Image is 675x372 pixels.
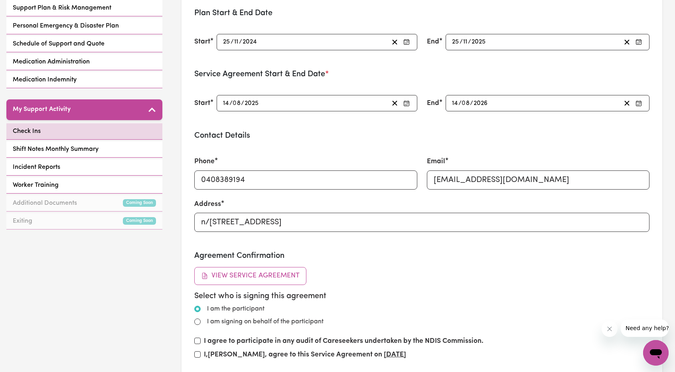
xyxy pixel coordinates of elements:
[207,304,264,314] label: I am the participant
[452,37,460,47] input: --
[241,100,244,107] span: /
[234,37,239,47] input: --
[13,180,59,190] span: Worker Training
[229,100,233,107] span: /
[427,98,439,109] label: End
[207,317,324,326] label: I am signing on behalf of the participant
[223,37,231,47] input: --
[6,54,162,70] a: Medication Administration
[13,3,111,13] span: Support Plan & Risk Management
[194,131,649,140] h3: Contact Details
[244,98,259,109] input: ----
[460,38,463,46] span: /
[194,37,210,47] label: Start
[194,267,306,285] button: View Service Agreement
[427,37,439,47] label: End
[194,251,649,261] h3: Agreement Confirmation
[6,36,162,52] a: Schedule of Support and Quote
[427,156,445,167] label: Email
[468,38,471,46] span: /
[194,8,649,18] h3: Plan Start & End Date
[6,177,162,194] a: Worker Training
[239,38,242,46] span: /
[194,291,649,301] h5: Select who is signing this agreement
[208,351,265,358] strong: [PERSON_NAME]
[194,98,210,109] label: Start
[13,127,41,136] span: Check Ins
[13,57,90,67] span: Medication Administration
[462,100,466,107] span: 0
[194,69,649,79] h3: Service Agreement Start & End Date
[233,98,241,109] input: --
[6,195,162,212] a: Additional DocumentsComing Soon
[123,199,156,207] small: Coming Soon
[13,75,77,85] span: Medication Indemnity
[471,37,486,47] input: ----
[13,216,32,226] span: Exiting
[6,123,162,140] a: Check Ins
[13,21,119,31] span: Personal Emergency & Disaster Plan
[242,37,258,47] input: ----
[621,319,669,337] iframe: Message from company
[13,39,105,49] span: Schedule of Support and Quote
[473,98,488,109] input: ----
[452,98,458,109] input: --
[6,213,162,230] a: ExitingComing Soon
[6,72,162,88] a: Medication Indemnity
[233,100,237,107] span: 0
[194,199,221,210] label: Address
[6,18,162,34] a: Personal Emergency & Disaster Plan
[13,162,60,172] span: Incident Reports
[204,336,484,346] label: I agree to participate in any audit of Careseekers undertaken by the NDIS Commission.
[13,106,71,113] h5: My Support Activity
[643,340,669,366] iframe: Button to launch messaging window
[5,6,48,12] span: Need any help?
[384,351,406,358] u: [DATE]
[6,99,162,120] button: My Support Activity
[458,100,462,107] span: /
[6,141,162,158] a: Shift Notes Monthly Summary
[223,98,229,109] input: --
[123,217,156,225] small: Coming Soon
[6,159,162,176] a: Incident Reports
[13,198,77,208] span: Additional Documents
[231,38,234,46] span: /
[194,156,215,167] label: Phone
[462,98,470,109] input: --
[13,144,99,154] span: Shift Notes Monthly Summary
[470,100,473,107] span: /
[602,321,618,337] iframe: Close message
[463,37,468,47] input: --
[204,350,406,360] label: I, , agree to this Service Agreement on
